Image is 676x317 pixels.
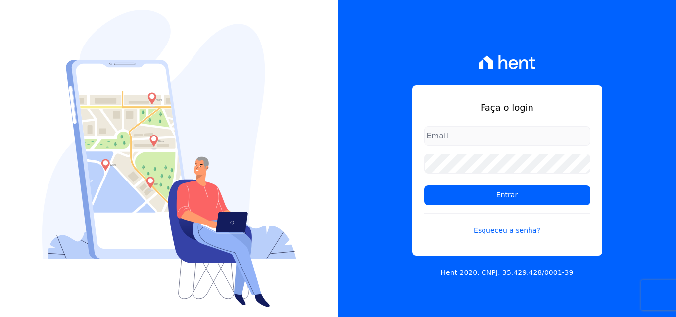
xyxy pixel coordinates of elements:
h1: Faça o login [424,101,590,114]
input: Entrar [424,185,590,205]
a: Esqueceu a senha? [424,213,590,236]
p: Hent 2020. CNPJ: 35.429.428/0001-39 [441,268,574,278]
img: Login [42,10,296,307]
input: Email [424,126,590,146]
